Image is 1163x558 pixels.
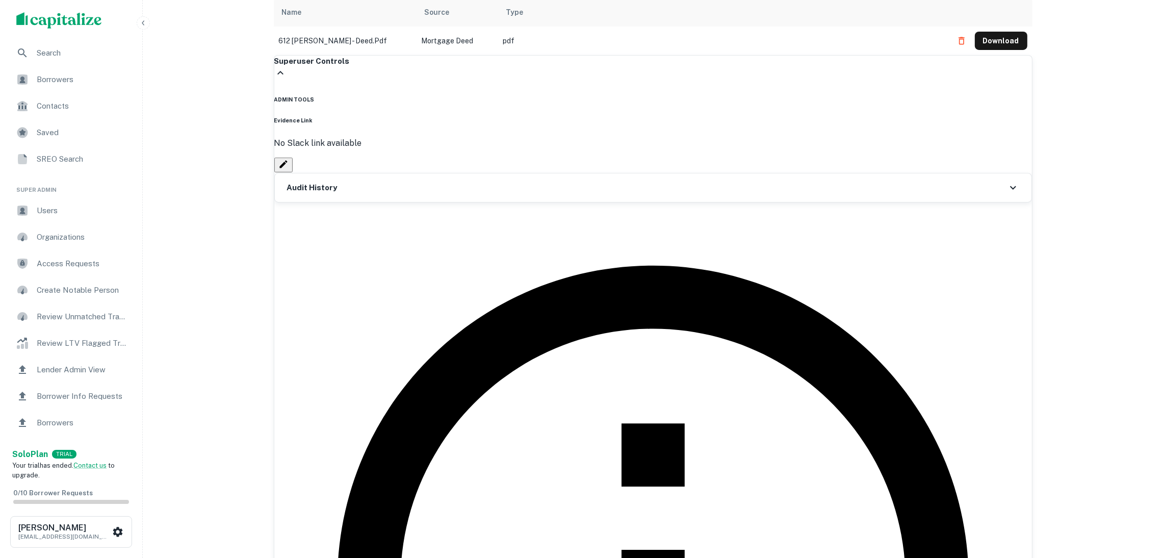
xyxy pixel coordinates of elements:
[506,6,524,18] div: Type
[417,27,498,55] td: Mortgage Deed
[952,33,971,49] button: Delete file
[37,311,128,323] span: Review Unmatched Transactions
[16,12,102,29] img: capitalize-logo.png
[12,449,48,459] strong: Solo Plan
[37,284,128,296] span: Create Notable Person
[274,116,1032,124] h6: Evidence Link
[37,390,128,402] span: Borrower Info Requests
[73,462,107,469] a: Contact us
[37,231,128,243] span: Organizations
[8,331,134,356] a: Review LTV Flagged Transactions
[8,358,134,382] a: Lender Admin View
[37,73,128,86] span: Borrowers
[8,384,134,409] a: Borrower Info Requests
[12,462,115,479] span: Your trial has ended. to upgrade.
[37,417,128,429] span: Borrowers
[8,437,134,462] a: Email Testing
[37,337,128,349] span: Review LTV Flagged Transactions
[1112,476,1163,525] iframe: Chat Widget
[8,198,134,223] a: Users
[18,524,110,532] h6: [PERSON_NAME]
[37,205,128,217] span: Users
[13,489,93,497] span: 0 / 10 Borrower Requests
[8,411,134,435] a: Borrowers
[8,251,134,276] a: Access Requests
[975,32,1027,50] button: Download
[10,516,132,548] button: [PERSON_NAME][EMAIL_ADDRESS][DOMAIN_NAME]
[52,450,76,459] div: TRIAL
[8,147,134,171] a: SREO Search
[8,67,134,92] a: Borrowers
[274,56,1032,67] h6: Superuser Controls
[274,158,293,172] button: Edit Slack Link
[274,137,1032,149] p: No Slack link available
[282,6,302,18] div: Name
[8,41,134,65] a: Search
[37,364,128,376] span: Lender Admin View
[12,448,48,461] a: SoloPlan
[8,94,134,118] a: Contacts
[8,120,134,145] a: Saved
[287,182,338,194] h6: Audit History
[18,532,110,541] p: [EMAIL_ADDRESS][DOMAIN_NAME]
[274,95,1032,104] h6: ADMIN TOOLS
[37,126,128,139] span: Saved
[498,27,947,55] td: pdf
[425,6,450,18] div: Source
[8,278,134,302] a: Create Notable Person
[37,258,128,270] span: Access Requests
[37,47,128,59] span: Search
[37,100,128,112] span: Contacts
[8,173,134,198] li: Super Admin
[8,225,134,249] a: Organizations
[8,305,134,329] a: Review Unmatched Transactions
[37,153,128,165] span: SREO Search
[274,27,417,55] td: 612 [PERSON_NAME] - deed.pdf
